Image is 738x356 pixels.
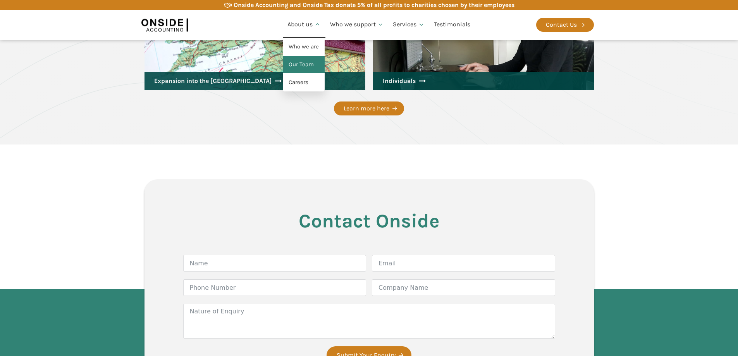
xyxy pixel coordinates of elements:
a: Expansion into the [GEOGRAPHIC_DATA] [145,72,365,90]
a: Services [388,12,429,38]
div: Learn more here [344,103,389,114]
img: Onside Accounting [141,16,188,34]
input: Company Name [372,279,555,296]
input: Email [372,255,555,272]
a: Who we support [325,12,389,38]
a: Our Team [283,56,325,74]
a: Careers [283,74,325,91]
h3: Contact Onside [183,210,555,232]
a: Testimonials [429,12,475,38]
textarea: Nature of Enquiry [183,304,555,339]
a: About us [283,12,325,38]
a: Learn more here [334,101,404,115]
a: Contact Us [536,18,594,32]
a: Individuals [373,72,594,90]
input: Phone Number [183,279,366,296]
input: Name [183,255,366,272]
div: Contact Us [546,20,577,30]
a: Who we are [283,38,325,56]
